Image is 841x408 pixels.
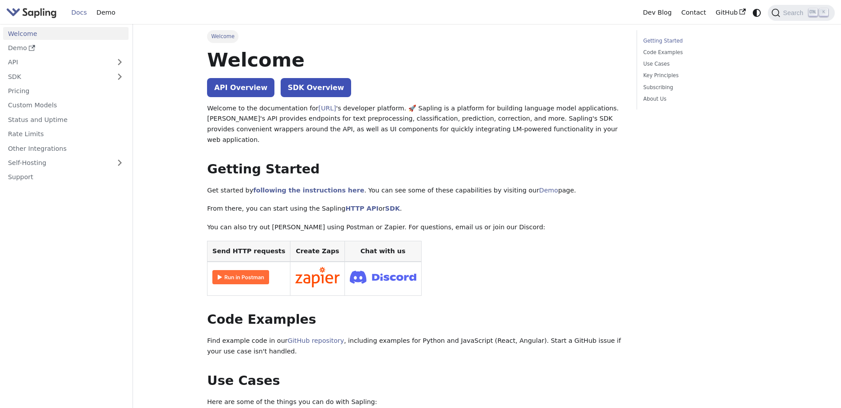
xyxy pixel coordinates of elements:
[677,6,711,20] a: Contact
[6,6,60,19] a: Sapling.ai
[350,268,416,286] img: Join Discord
[207,241,290,262] th: Send HTTP requests
[3,128,129,141] a: Rate Limits
[207,30,624,43] nav: Breadcrumbs
[3,142,129,155] a: Other Integrations
[6,6,57,19] img: Sapling.ai
[207,397,624,408] p: Here are some of the things you can do with Sapling:
[780,9,809,16] span: Search
[207,312,624,328] h2: Code Examples
[3,27,129,40] a: Welcome
[643,71,763,80] a: Key Principles
[253,187,364,194] a: following the instructions here
[768,5,834,21] button: Search (Ctrl+K)
[344,241,421,262] th: Chat with us
[212,270,269,284] img: Run in Postman
[3,99,129,112] a: Custom Models
[318,105,336,112] a: [URL]
[643,48,763,57] a: Code Examples
[207,78,274,97] a: API Overview
[3,70,111,83] a: SDK
[539,187,558,194] a: Demo
[643,95,763,103] a: About Us
[288,337,344,344] a: GitHub repository
[207,30,239,43] span: Welcome
[3,157,129,169] a: Self-Hosting
[638,6,676,20] a: Dev Blog
[3,56,111,69] a: API
[207,204,624,214] p: From there, you can start using the Sapling or .
[643,37,763,45] a: Getting Started
[711,6,750,20] a: GitHub
[3,171,129,184] a: Support
[643,83,763,92] a: Subscribing
[751,6,763,19] button: Switch between dark and light mode (currently system mode)
[207,48,624,72] h1: Welcome
[207,185,624,196] p: Get started by . You can see some of these capabilities by visiting our page.
[111,70,129,83] button: Expand sidebar category 'SDK'
[290,241,345,262] th: Create Zaps
[3,113,129,126] a: Status and Uptime
[3,42,129,55] a: Demo
[643,60,763,68] a: Use Cases
[207,336,624,357] p: Find example code in our , including examples for Python and JavaScript (React, Angular). Start a...
[207,373,624,389] h2: Use Cases
[66,6,92,20] a: Docs
[207,103,624,145] p: Welcome to the documentation for 's developer platform. 🚀 Sapling is a platform for building lang...
[207,161,624,177] h2: Getting Started
[819,8,828,16] kbd: K
[281,78,351,97] a: SDK Overview
[3,85,129,98] a: Pricing
[111,56,129,69] button: Expand sidebar category 'API'
[92,6,120,20] a: Demo
[207,222,624,233] p: You can also try out [PERSON_NAME] using Postman or Zapier. For questions, email us or join our D...
[345,205,379,212] a: HTTP API
[295,267,340,287] img: Connect in Zapier
[385,205,400,212] a: SDK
